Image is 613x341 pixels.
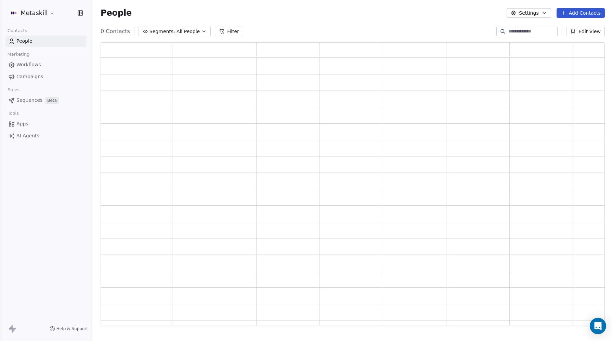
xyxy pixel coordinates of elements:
button: Edit View [566,27,605,36]
span: Metaskill [21,9,48,17]
button: Add Contacts [557,8,605,18]
span: Sequences [16,97,42,104]
button: Filter [215,27,243,36]
a: Workflows [5,59,87,70]
a: SequencesBeta [5,95,87,106]
span: 0 Contacts [101,27,130,36]
a: AI Agents [5,130,87,141]
span: AI Agents [16,132,39,139]
a: Help & Support [50,326,88,331]
a: People [5,36,87,47]
span: Beta [45,97,59,104]
a: Campaigns [5,71,87,82]
span: Marketing [4,49,32,59]
span: Tools [5,108,22,119]
span: All People [177,28,200,35]
img: AVATAR%20METASKILL%20-%20Colori%20Positivo.png [10,9,18,17]
span: People [16,38,32,45]
span: Workflows [16,61,41,68]
button: Metaskill [8,7,56,19]
span: Apps [16,120,28,127]
span: Help & Support [56,326,88,331]
div: Open Intercom Messenger [590,318,606,334]
span: Campaigns [16,73,43,80]
button: Settings [507,8,551,18]
span: Segments: [149,28,175,35]
span: Sales [5,85,23,95]
span: People [101,8,132,18]
a: Apps [5,118,87,129]
span: Contacts [4,26,30,36]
